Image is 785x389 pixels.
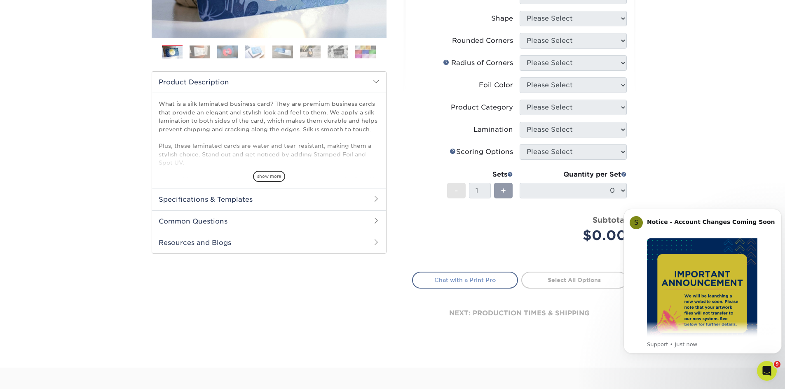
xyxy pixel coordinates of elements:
[412,289,627,338] div: next: production times & shipping
[152,210,386,232] h2: Common Questions
[162,42,183,63] img: Business Cards 01
[272,45,293,58] img: Business Cards 05
[253,171,285,182] span: show more
[328,45,348,58] img: Business Cards 07
[450,147,513,157] div: Scoring Options
[455,184,458,197] span: -
[620,198,785,385] iframe: Intercom notifications message
[526,226,627,245] div: $0.00
[491,14,513,23] div: Shape
[152,232,386,253] h2: Resources and Blogs
[451,102,513,112] div: Product Category
[479,80,513,90] div: Foil Color
[443,58,513,68] div: Radius of Corners
[190,45,210,58] img: Business Cards 02
[774,361,780,368] span: 9
[355,45,376,58] img: Business Cards 08
[245,45,265,58] img: Business Cards 04
[452,36,513,46] div: Rounded Corners
[757,361,777,381] iframe: Intercom live chat
[412,272,518,288] a: Chat with a Print Pro
[300,45,321,58] img: Business Cards 06
[521,272,627,288] a: Select All Options
[593,215,627,224] strong: Subtotal
[217,45,238,58] img: Business Cards 03
[152,72,386,93] h2: Product Description
[501,184,506,197] span: +
[152,189,386,210] h2: Specifications & Templates
[520,170,627,179] div: Quantity per Set
[159,100,380,234] p: What is a silk laminated business card? They are premium business cards that provide an elegant a...
[447,170,513,179] div: Sets
[473,125,513,135] div: Lamination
